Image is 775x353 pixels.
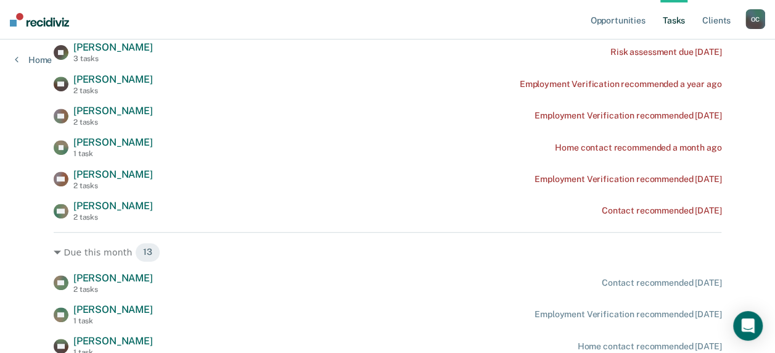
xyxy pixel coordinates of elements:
[73,73,153,85] span: [PERSON_NAME]
[73,272,153,284] span: [PERSON_NAME]
[135,243,160,262] span: 13
[73,213,153,222] div: 2 tasks
[73,149,153,158] div: 1 task
[745,9,765,29] button: OC
[73,168,153,180] span: [PERSON_NAME]
[535,309,721,320] div: Employment Verification recommended [DATE]
[733,311,763,341] div: Open Intercom Messenger
[520,79,722,89] div: Employment Verification recommended a year ago
[54,243,721,262] div: Due this month 13
[610,47,721,57] div: Risk assessment due [DATE]
[745,9,765,29] div: O C
[73,181,153,190] div: 2 tasks
[73,317,153,325] div: 1 task
[73,41,153,53] span: [PERSON_NAME]
[15,54,52,65] a: Home
[73,86,153,95] div: 2 tasks
[73,335,153,347] span: [PERSON_NAME]
[73,105,153,117] span: [PERSON_NAME]
[73,54,153,63] div: 3 tasks
[10,13,69,27] img: Recidiviz
[577,341,721,352] div: Home contact recommended [DATE]
[73,285,153,294] div: 2 tasks
[602,278,721,288] div: Contact recommended [DATE]
[73,304,153,315] span: [PERSON_NAME]
[73,136,153,148] span: [PERSON_NAME]
[73,200,153,212] span: [PERSON_NAME]
[73,118,153,127] div: 2 tasks
[555,143,721,153] div: Home contact recommended a month ago
[535,110,721,121] div: Employment Verification recommended [DATE]
[535,174,721,185] div: Employment Verification recommended [DATE]
[602,206,721,216] div: Contact recommended [DATE]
